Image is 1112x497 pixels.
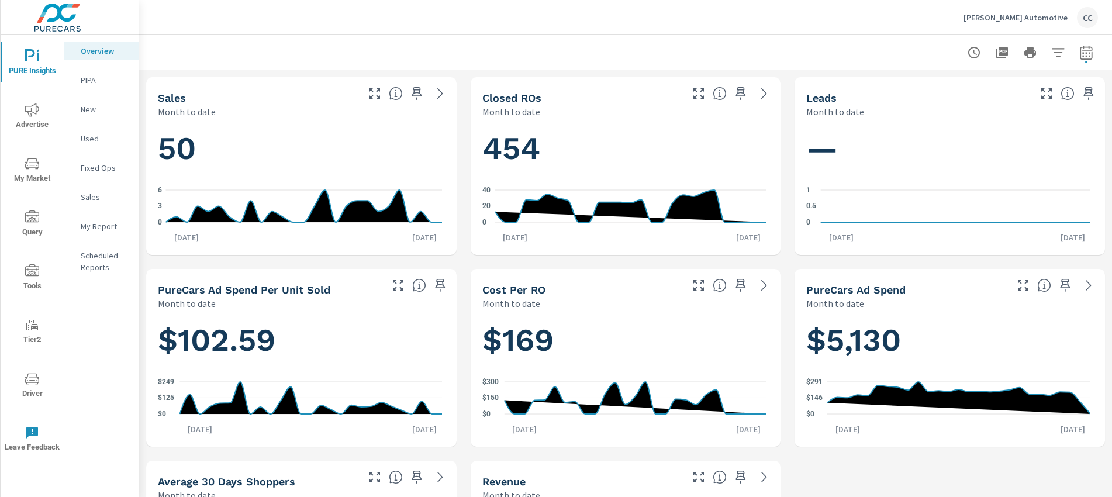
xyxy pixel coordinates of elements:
span: Save this to your personalized report [1079,84,1098,103]
a: See more details in report [755,276,773,295]
div: Scheduled Reports [64,247,139,276]
span: Tools [4,264,60,293]
h1: $102.59 [158,320,445,360]
div: PIPA [64,71,139,89]
span: PURE Insights [4,49,60,78]
div: New [64,101,139,118]
h5: Revenue [482,475,526,488]
span: My Market [4,157,60,185]
span: Number of Repair Orders Closed by the selected dealership group over the selected time range. [So... [713,87,727,101]
h1: — [806,129,1093,168]
p: [DATE] [179,423,220,435]
span: Number of Leads generated from PureCars Tools for the selected dealership group over the selected... [1061,87,1075,101]
button: Select Date Range [1075,41,1098,64]
text: 40 [482,186,491,194]
a: See more details in report [755,468,773,486]
button: Print Report [1018,41,1042,64]
text: $249 [158,378,174,386]
p: Month to date [806,105,864,119]
span: Save this to your personalized report [407,84,426,103]
p: Month to date [482,105,540,119]
button: Make Fullscreen [1014,276,1032,295]
button: Make Fullscreen [689,84,708,103]
h5: Leads [806,92,837,104]
h1: $5,130 [806,320,1093,360]
p: [DATE] [404,423,445,435]
a: See more details in report [755,84,773,103]
text: 6 [158,186,162,194]
text: $150 [482,394,499,402]
span: Save this to your personalized report [1056,276,1075,295]
p: [DATE] [166,232,207,243]
span: Leave Feedback [4,426,60,454]
p: Overview [81,45,129,57]
a: See more details in report [431,468,450,486]
span: Total sales revenue over the selected date range. [Source: This data is sourced from the dealer’s... [713,470,727,484]
div: Fixed Ops [64,159,139,177]
button: Make Fullscreen [689,276,708,295]
h5: Closed ROs [482,92,541,104]
span: A rolling 30 day total of daily Shoppers on the dealership website, averaged over the selected da... [389,470,403,484]
div: nav menu [1,35,64,465]
p: [DATE] [728,232,769,243]
text: $0 [158,410,166,418]
text: 1 [806,186,810,194]
p: [DATE] [827,423,868,435]
text: $0 [806,410,814,418]
text: 3 [158,202,162,210]
span: Number of vehicles sold by the dealership over the selected date range. [Source: This data is sou... [389,87,403,101]
p: [PERSON_NAME] Automotive [963,12,1068,23]
text: 0 [158,218,162,226]
text: $300 [482,378,499,386]
h5: PureCars Ad Spend [806,284,906,296]
text: 0.5 [806,202,816,210]
button: Apply Filters [1047,41,1070,64]
span: Save this to your personalized report [731,468,750,486]
p: Month to date [482,296,540,310]
span: Driver [4,372,60,401]
h1: $169 [482,320,769,360]
div: My Report [64,218,139,235]
span: Total cost of media for all PureCars channels for the selected dealership group over the selected... [1037,278,1051,292]
p: [DATE] [728,423,769,435]
text: $146 [806,394,823,402]
h1: 454 [482,129,769,168]
a: See more details in report [1079,276,1098,295]
text: 0 [806,218,810,226]
span: Query [4,210,60,239]
span: Advertise [4,103,60,132]
text: 0 [482,218,486,226]
span: Save this to your personalized report [731,84,750,103]
span: Save this to your personalized report [407,468,426,486]
p: Month to date [806,296,864,310]
button: Make Fullscreen [365,468,384,486]
div: Sales [64,188,139,206]
div: CC [1077,7,1098,28]
p: Scheduled Reports [81,250,129,273]
div: Overview [64,42,139,60]
p: [DATE] [504,423,545,435]
span: Save this to your personalized report [731,276,750,295]
h5: PureCars Ad Spend Per Unit Sold [158,284,330,296]
p: My Report [81,220,129,232]
p: New [81,103,129,115]
p: Month to date [158,105,216,119]
p: Month to date [158,296,216,310]
p: [DATE] [821,232,862,243]
span: Average cost of advertising per each vehicle sold at the dealer over the selected date range. The... [412,278,426,292]
button: Make Fullscreen [689,468,708,486]
span: Save this to your personalized report [431,276,450,295]
p: [DATE] [1052,232,1093,243]
h5: Cost per RO [482,284,545,296]
button: Make Fullscreen [365,84,384,103]
span: Average cost incurred by the dealership from each Repair Order closed over the selected date rang... [713,278,727,292]
p: PIPA [81,74,129,86]
p: Fixed Ops [81,162,129,174]
div: Used [64,130,139,147]
h5: Sales [158,92,186,104]
button: Make Fullscreen [1037,84,1056,103]
p: Used [81,133,129,144]
button: Make Fullscreen [389,276,407,295]
p: [DATE] [1052,423,1093,435]
text: $125 [158,394,174,402]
